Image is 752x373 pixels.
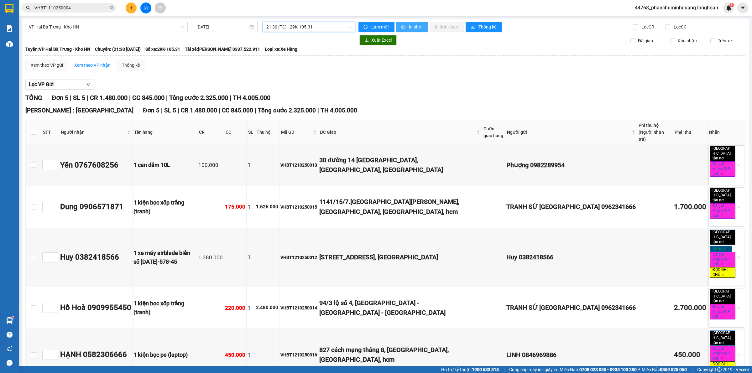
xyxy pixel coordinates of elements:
[478,23,497,30] span: Thống kê
[471,25,476,30] span: bar-chart
[6,317,13,324] img: warehouse-icon
[225,203,245,211] div: 175.000
[7,332,13,338] span: question-circle
[506,303,636,313] div: TRANH SỨ [GEOGRAPHIC_DATA] 0962341666
[709,129,744,136] div: Nhãn
[710,146,735,161] span: [GEOGRAPHIC_DATA] tận nơi
[725,199,728,202] span: close
[155,3,166,13] button: aim
[198,253,223,262] div: 1.380.000
[31,62,63,69] div: Xem theo VP gửi
[674,303,706,313] div: 2.700.000
[7,346,13,352] span: notification
[506,202,636,212] div: TRANH SỨ [GEOGRAPHIC_DATA] 0962341666
[660,367,687,372] strong: 0369 525 060
[371,23,389,30] span: Làm mới
[230,94,231,101] span: |
[140,3,151,13] button: file-add
[710,289,735,304] span: [GEOGRAPHIC_DATA] tận nơi
[637,120,673,144] th: Phí thu hộ (Người nhận trả)
[60,349,131,361] div: HẠNH 0582306666
[133,120,197,144] th: Tên hàng
[506,252,636,262] div: Huy 0382418566
[504,366,504,373] span: |
[674,350,706,360] div: 450.000
[129,94,131,101] span: |
[320,129,475,136] span: ĐC Giao
[133,350,196,359] div: 1 kiện bọc pe (laptop)
[110,5,113,11] span: close-circle
[248,350,254,359] div: 1
[737,3,748,13] button: caret-down
[720,315,723,318] span: close
[280,204,317,210] div: VHBT1210250015
[638,368,640,371] span: ⚪️
[29,80,54,88] span: Lọc VP Gửi
[674,202,706,213] div: 1.700.000
[720,214,723,217] span: close
[60,251,131,263] div: Huy 0382418566
[61,129,126,136] span: Người nhận
[319,298,481,318] div: 94/3 lộ số 4, [GEOGRAPHIC_DATA] - [GEOGRAPHIC_DATA] - [GEOGRAPHIC_DATA]
[247,120,255,144] th: SL
[371,37,392,44] span: Xuất Excel
[133,299,196,317] div: 1 kiện bọc xốp trắng (tranh)
[579,367,637,372] strong: 0708 023 035 - 0935 103 250
[122,62,140,69] div: Thống kê
[6,25,13,32] img: solution-icon
[132,94,164,101] span: CC 845.000
[133,198,196,216] div: 1 kiện bọc xốp trắng (tranh)
[363,25,369,30] span: sync
[143,107,159,114] span: Đơn 5
[25,107,133,114] span: [PERSON_NAME] : [GEOGRAPHIC_DATA]
[466,22,502,32] button: bar-chartThống kê
[279,144,318,186] td: VHBT1210250013
[256,304,278,312] div: 2.480.000
[321,107,357,114] span: TH 4.005.000
[401,25,406,30] span: printer
[74,62,111,69] div: Xem theo VP nhận
[110,6,113,9] span: close-circle
[60,159,131,171] div: Yến 0767608256
[5,4,13,13] img: logo-vxr
[265,46,297,53] span: Loại xe: Xe Hàng
[720,357,723,360] span: close
[279,228,318,287] td: VHBT1210250012
[710,267,735,277] span: ĐỌC GHI CHÚ
[248,303,254,312] div: 1
[129,6,133,10] span: plus
[144,6,148,10] span: file-add
[181,107,217,114] span: CR 1.480.000
[671,23,687,30] span: Lọc CC
[635,37,655,44] span: Đã giao
[87,94,88,101] span: |
[178,107,179,114] span: |
[639,23,655,30] span: Lọc CR
[673,120,708,144] th: Phải thu
[25,94,42,101] span: TỔNG
[715,37,734,44] span: Trên xe
[726,247,729,250] span: close
[6,41,13,47] img: warehouse-icon
[197,120,224,144] th: CR
[42,3,124,11] strong: PHIẾU DÁN LÊN HÀNG
[506,350,636,360] div: LINH 0846969886
[25,47,90,52] b: Tuyến: VP Hai Bà Trưng - Kho HN
[29,22,184,32] span: VP Hai Bà Trưng - Kho HN
[73,94,85,101] span: SL 5
[725,299,728,303] span: close
[225,351,245,359] div: 450.000
[280,162,317,168] div: VHBT1210250013
[164,107,176,114] span: SL 5
[60,201,131,213] div: Dung 0906571871
[729,3,734,7] sup: 1
[7,360,13,366] span: message
[3,38,96,46] span: Mã đơn: VHBT1210250016
[34,4,108,11] input: Tìm tên, số ĐT hoặc mã đơn
[710,203,735,219] span: Đã gọi khách (VP gửi)
[26,6,30,10] span: search
[710,252,735,267] span: Đã gọi khách (VP gửi)
[169,94,228,101] span: Tổng cước 2.325.000
[710,304,735,319] span: Đã gọi khách (VP gửi)
[319,197,481,217] div: 1141/15/7.[GEOGRAPHIC_DATA][PERSON_NAME], [GEOGRAPHIC_DATA], [GEOGRAPHIC_DATA], hcm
